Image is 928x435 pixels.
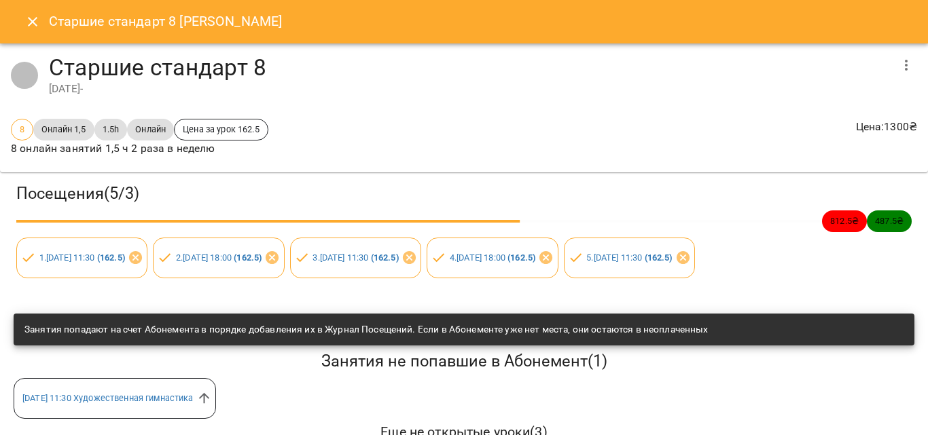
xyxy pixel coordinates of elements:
a: 4.[DATE] 18:00 (162.5) [450,252,535,263]
span: 1.5h [94,123,128,136]
span: 8 [12,123,33,136]
div: [DATE] - [49,81,890,97]
div: Занятия попадают на счет Абонемента в порядке добавления их в Журнал Посещений. Если в Абонементе... [24,318,709,342]
b: ( 162.5 ) [234,252,262,263]
p: 8 онлайн занятий 1,5 ч 2 раза в неделю [11,140,268,157]
div: [DATE] 11:30 Художественная гимнастика [14,378,216,419]
b: ( 162.5 ) [645,252,673,263]
span: Цена за урок 162.5 [175,123,268,136]
b: ( 162.5 ) [507,252,535,263]
span: Онлайн [127,123,174,136]
a: 5.[DATE] 11:30 (162.5) [586,252,672,263]
button: Close [16,5,49,38]
h3: Посещения ( 5 / 3 ) [16,183,912,204]
h6: Старшие стандарт 8 [PERSON_NAME] [49,11,283,32]
h4: Старшие стандарт 8 [49,54,890,81]
a: 3.[DATE] 11:30 (162.5) [313,252,398,263]
span: Онлайн 1,5 [33,123,94,136]
a: 2.[DATE] 18:00 (162.5) [176,252,262,263]
b: ( 162.5 ) [371,252,399,263]
b: ( 162.5 ) [97,252,125,263]
div: 5.[DATE] 11:30 (162.5) [564,238,695,278]
span: 487.5 ₴ [867,214,912,227]
p: Цена : 1300 ₴ [856,119,918,135]
a: 1.[DATE] 11:30 (162.5) [39,252,125,263]
div: 1.[DATE] 11:30 (162.5) [16,238,147,278]
div: 4.[DATE] 18:00 (162.5) [427,238,558,278]
h5: Занятия не попавшие в Абонемент ( 1 ) [14,351,914,372]
span: 812.5 ₴ [822,214,867,227]
a: [DATE] 11:30 Художественная гимнастика [22,393,194,403]
div: 3.[DATE] 11:30 (162.5) [290,238,421,278]
div: 2.[DATE] 18:00 (162.5) [153,238,284,278]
